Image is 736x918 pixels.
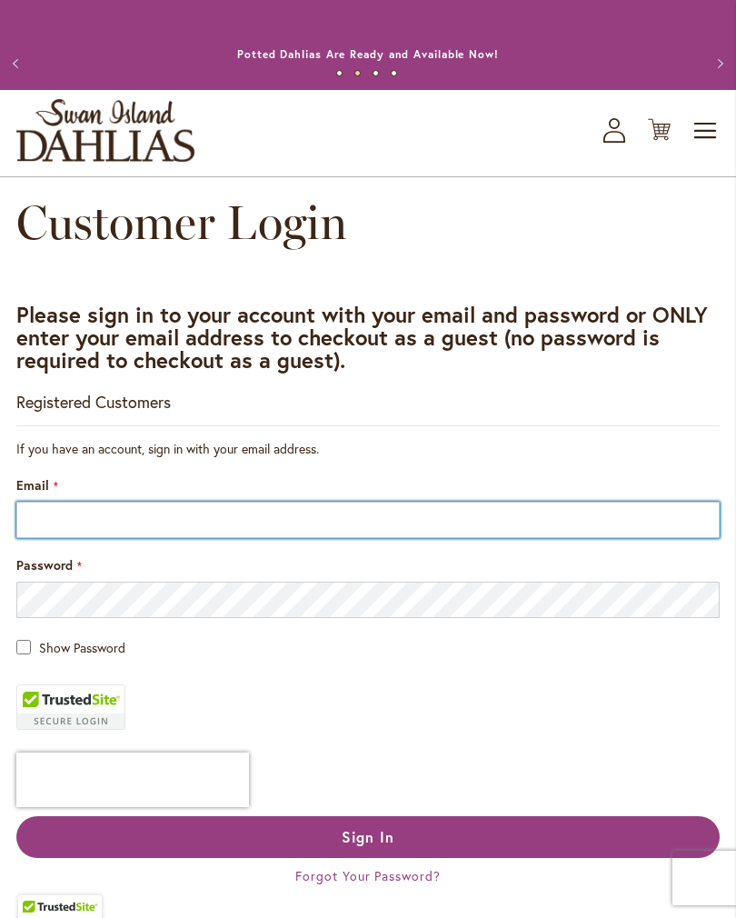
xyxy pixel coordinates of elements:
span: Password [16,556,73,574]
iframe: reCAPTCHA [16,753,249,807]
iframe: Launch Accessibility Center [14,853,65,904]
span: Show Password [39,639,125,656]
strong: Please sign in to your account with your email and password or ONLY enter your email address to c... [16,300,708,374]
strong: Registered Customers [16,391,171,413]
button: Next [700,45,736,82]
div: If you have an account, sign in with your email address. [16,440,720,458]
a: store logo [16,99,194,162]
div: TrustedSite Certified [16,684,125,730]
button: 4 of 4 [391,70,397,76]
button: 1 of 4 [336,70,343,76]
button: 3 of 4 [373,70,379,76]
span: Email [16,476,49,494]
button: Sign In [16,816,720,858]
a: Potted Dahlias Are Ready and Available Now! [237,47,499,61]
span: Customer Login [16,194,347,251]
a: Forgot Your Password? [295,867,441,884]
button: 2 of 4 [354,70,361,76]
span: Sign In [342,827,394,846]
